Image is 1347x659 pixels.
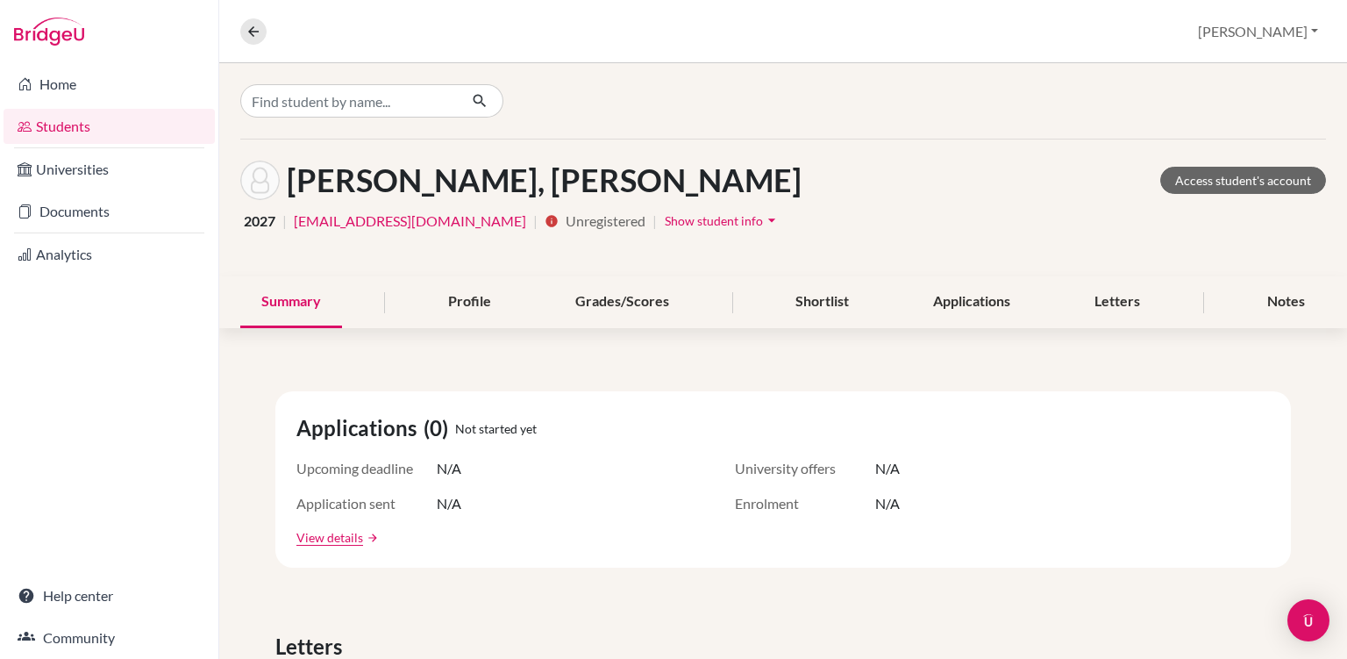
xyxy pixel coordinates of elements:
span: Application sent [296,493,437,514]
span: Applications [296,412,424,444]
a: arrow_forward [363,532,379,544]
span: (0) [424,412,455,444]
button: [PERSON_NAME] [1190,15,1326,48]
div: Open Intercom Messenger [1287,599,1329,641]
input: Find student by name... [240,84,458,118]
div: Profile [427,276,512,328]
div: Notes [1246,276,1326,328]
span: 2027 [244,211,275,232]
span: Unregistered [566,211,645,232]
span: | [652,211,657,232]
button: Show student infoarrow_drop_down [664,207,781,234]
h1: [PERSON_NAME], [PERSON_NAME] [287,161,802,199]
div: Applications [912,276,1031,328]
a: Universities [4,152,215,187]
span: | [282,211,287,232]
a: Access student's account [1160,167,1326,194]
a: Students [4,109,215,144]
span: Not started yet [455,419,537,438]
span: N/A [437,458,461,479]
span: Enrolment [735,493,875,514]
a: View details [296,528,363,547]
span: N/A [437,493,461,514]
a: Documents [4,194,215,229]
i: info [545,214,559,228]
a: Community [4,620,215,655]
span: | [533,211,538,232]
span: Upcoming deadline [296,458,437,479]
span: University offers [735,458,875,479]
div: Summary [240,276,342,328]
div: Letters [1073,276,1161,328]
img: Habib Abou Hamya's avatar [240,161,280,200]
i: arrow_drop_down [763,211,780,229]
a: Home [4,67,215,102]
div: Grades/Scores [554,276,690,328]
a: Help center [4,578,215,613]
span: N/A [875,493,900,514]
div: Shortlist [774,276,870,328]
img: Bridge-U [14,18,84,46]
span: N/A [875,458,900,479]
span: Show student info [665,213,763,228]
a: [EMAIL_ADDRESS][DOMAIN_NAME] [294,211,526,232]
a: Analytics [4,237,215,272]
